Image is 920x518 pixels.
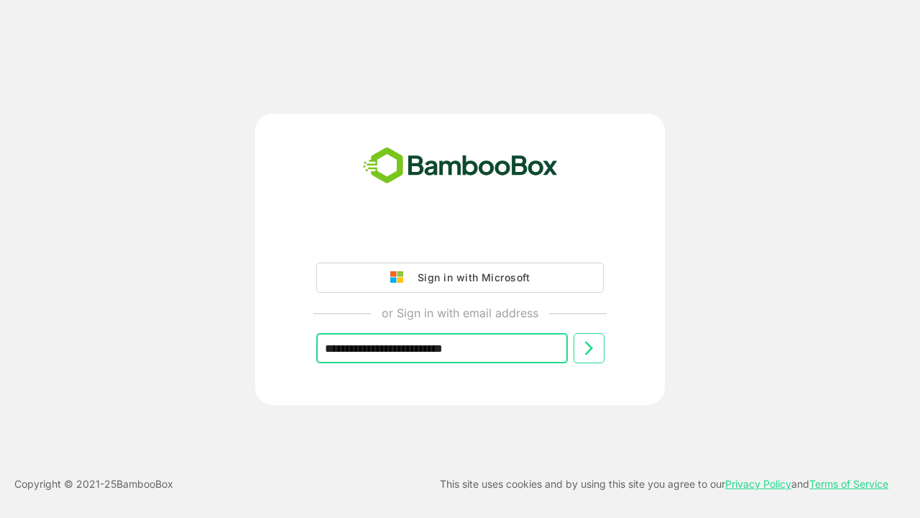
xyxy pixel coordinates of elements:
[440,476,888,493] p: This site uses cookies and by using this site you agree to our and
[309,222,611,254] iframe: Sign in with Google Button
[14,476,173,493] p: Copyright © 2021- 25 BambooBox
[355,142,566,190] img: bamboobox
[725,478,791,490] a: Privacy Policy
[316,263,604,293] button: Sign in with Microsoft
[809,478,888,490] a: Terms of Service
[390,271,410,284] img: google
[382,304,538,322] p: or Sign in with email address
[410,268,530,287] div: Sign in with Microsoft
